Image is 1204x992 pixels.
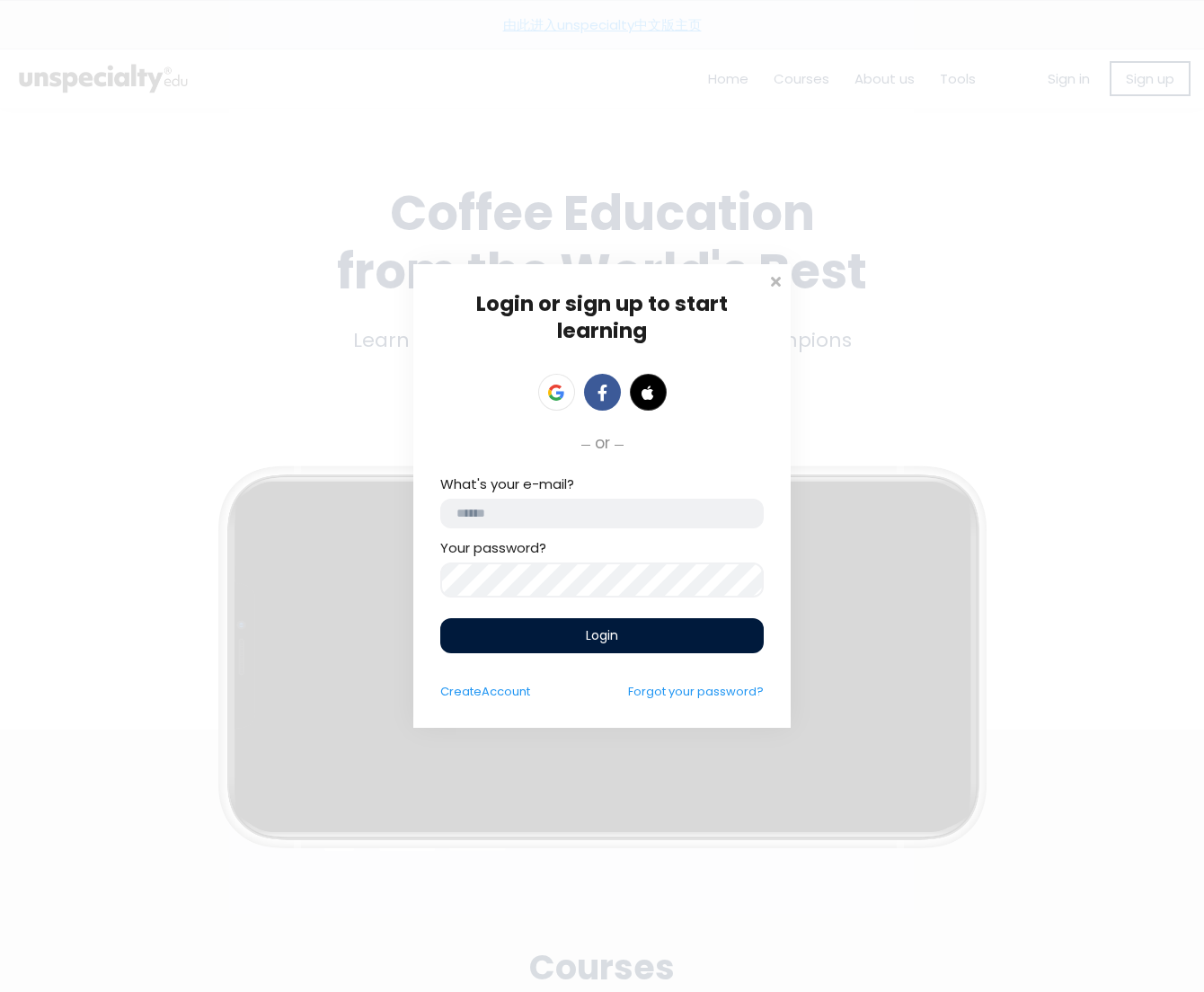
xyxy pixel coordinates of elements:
[482,683,530,700] span: Account
[628,683,764,700] a: Forgot your password?
[595,431,610,455] span: or
[440,683,530,700] a: CreateAccount
[476,289,728,345] span: Login or sign up to start learning
[586,626,618,645] span: Login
